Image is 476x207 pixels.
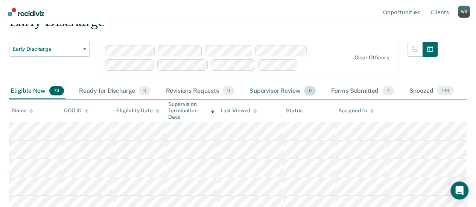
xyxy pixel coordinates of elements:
[338,107,374,114] div: Assigned to
[9,83,65,100] div: Eligible Now73
[64,107,88,114] div: DOC ID
[458,6,470,18] button: Profile dropdown button
[78,83,152,100] div: Ready for Discharge0
[116,107,160,114] div: Eligibility Date
[9,14,438,36] div: Early Discharge
[248,83,318,100] div: Supervisor Review0
[437,86,454,96] span: 143
[329,83,395,100] div: Forms Submitted7
[450,181,468,199] div: Open Intercom Messenger
[223,86,234,96] span: 0
[221,107,257,114] div: Last Viewed
[8,8,44,16] img: Recidiviz
[12,107,33,114] div: Name
[458,6,470,18] div: W R
[382,86,394,96] span: 7
[139,86,151,96] span: 0
[12,46,80,52] span: Early Discharge
[354,54,389,61] div: Clear officers
[304,86,316,96] span: 0
[168,101,214,120] div: Supervision Termination Date
[408,83,455,100] div: Snoozed143
[164,83,236,100] div: Revisions Requests0
[286,107,302,114] div: Status
[9,42,90,57] button: Early Discharge
[49,86,64,96] span: 73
